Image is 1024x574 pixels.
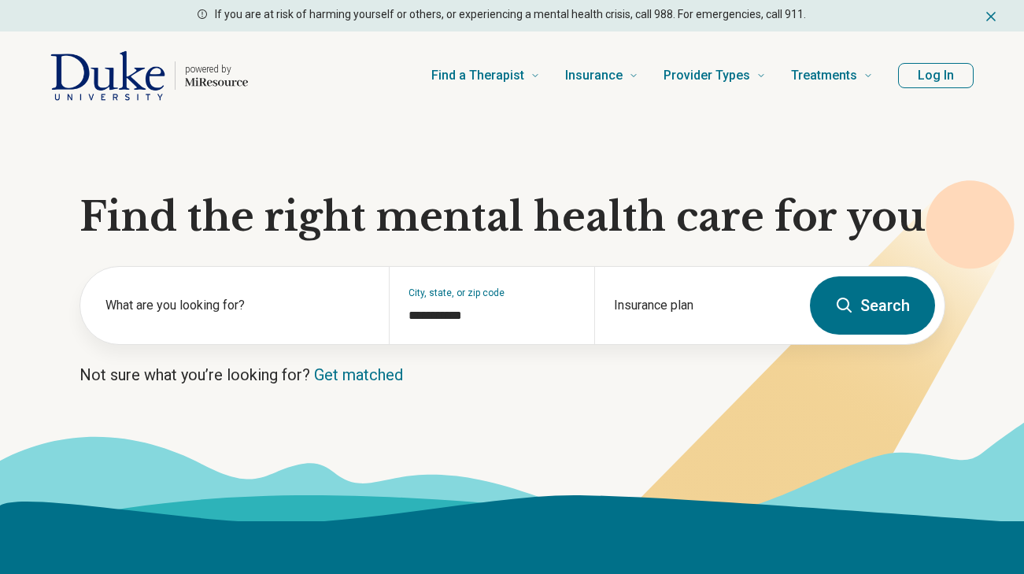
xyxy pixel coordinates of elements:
[185,63,248,76] p: powered by
[791,65,857,87] span: Treatments
[791,44,873,107] a: Treatments
[983,6,999,25] button: Dismiss
[431,65,524,87] span: Find a Therapist
[810,276,935,335] button: Search
[314,365,403,384] a: Get matched
[664,44,766,107] a: Provider Types
[565,44,638,107] a: Insurance
[664,65,750,87] span: Provider Types
[565,65,623,87] span: Insurance
[79,364,945,386] p: Not sure what you’re looking for?
[105,296,370,315] label: What are you looking for?
[215,6,806,23] p: If you are at risk of harming yourself or others, or experiencing a mental health crisis, call 98...
[50,50,248,101] a: Home page
[431,44,540,107] a: Find a Therapist
[79,194,945,241] h1: Find the right mental health care for you
[898,63,974,88] button: Log In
